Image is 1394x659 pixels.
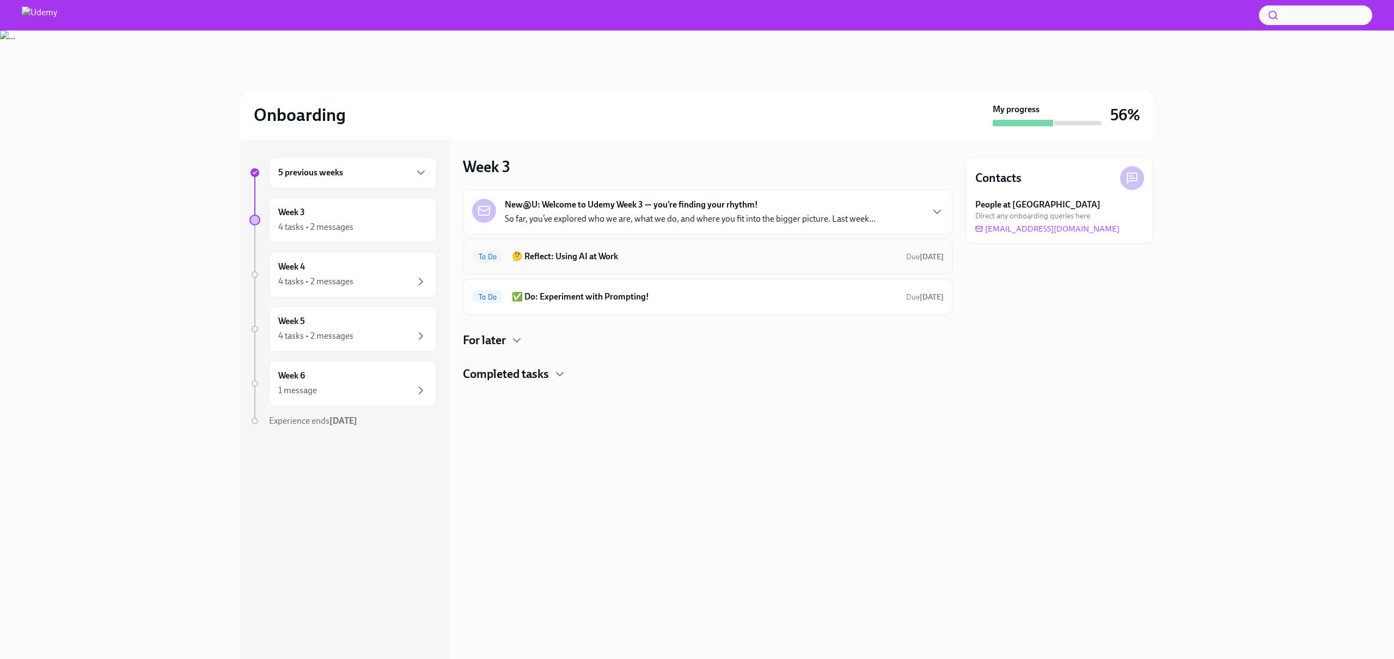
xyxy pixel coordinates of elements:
h6: Week 6 [278,370,305,382]
span: October 11th, 2025 10:00 [906,252,944,262]
img: Udemy [22,7,57,24]
a: To Do✅ Do: Experiment with Prompting!Due[DATE] [472,288,944,306]
div: 5 previous weeks [269,157,437,188]
a: Week 61 message [249,361,437,406]
a: [EMAIL_ADDRESS][DOMAIN_NAME] [975,223,1120,234]
strong: People at [GEOGRAPHIC_DATA] [975,199,1100,211]
div: Completed tasks [463,366,953,382]
h6: ✅ Do: Experiment with Prompting! [512,291,897,303]
span: Experience ends [269,416,357,426]
a: Week 34 tasks • 2 messages [249,197,437,243]
h6: Week 3 [278,206,305,218]
h2: Onboarding [254,104,346,126]
p: So far, you’ve explored who we are, what we do, and where you fit into the bigger picture. Last w... [505,213,876,225]
span: To Do [472,293,503,301]
div: 4 tasks • 2 messages [278,330,353,342]
strong: [DATE] [329,416,357,426]
span: Due [906,292,944,302]
div: 4 tasks • 2 messages [278,276,353,288]
strong: My progress [993,103,1040,115]
h6: 🤔 Reflect: Using AI at Work [512,251,897,263]
h3: Week 3 [463,157,510,176]
span: To Do [472,253,503,261]
strong: New@U: Welcome to Udemy Week 3 — you’re finding your rhythm! [505,199,758,211]
div: 1 message [278,385,317,396]
h3: 56% [1110,105,1140,125]
h4: For later [463,332,506,349]
h6: Week 4 [278,261,305,273]
h6: 5 previous weeks [278,167,343,179]
div: For later [463,332,953,349]
span: Direct any onboarding queries here [975,211,1090,221]
h6: Week 5 [278,315,305,327]
h4: Completed tasks [463,366,549,382]
strong: [DATE] [920,252,944,261]
a: Week 54 tasks • 2 messages [249,306,437,352]
strong: [DATE] [920,292,944,302]
a: Week 44 tasks • 2 messages [249,252,437,297]
h4: Contacts [975,170,1022,186]
div: 4 tasks • 2 messages [278,221,353,233]
span: Due [906,252,944,261]
span: October 11th, 2025 10:00 [906,292,944,302]
a: To Do🤔 Reflect: Using AI at WorkDue[DATE] [472,248,944,265]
